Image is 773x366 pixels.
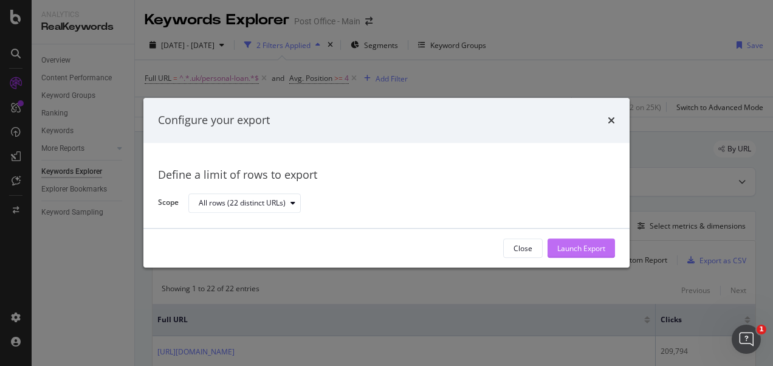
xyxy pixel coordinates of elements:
div: Launch Export [557,243,605,254]
div: Configure your export [158,112,270,128]
div: modal [143,98,630,268]
div: Close [514,243,532,254]
div: All rows (22 distinct URLs) [199,199,286,207]
iframe: Intercom live chat [732,325,761,354]
button: All rows (22 distinct URLs) [188,193,301,213]
button: Launch Export [548,239,615,258]
span: 1 [757,325,766,334]
label: Scope [158,198,179,211]
div: times [608,112,615,128]
button: Close [503,239,543,258]
div: Define a limit of rows to export [158,167,615,183]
